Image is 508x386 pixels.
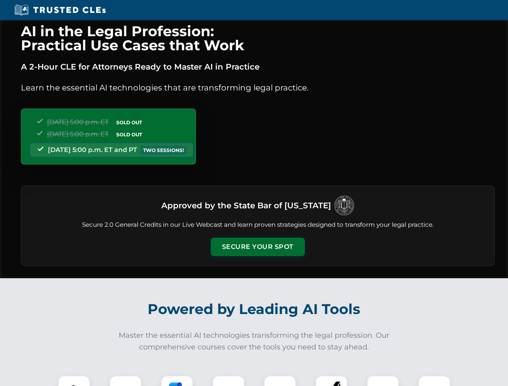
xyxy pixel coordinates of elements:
img: Trusted CLEs [12,4,108,16]
p: Secure 2.0 General Credits in our Live Webcast and learn proven strategies designed to transform ... [31,220,485,230]
p: Learn the essential AI technologies that are transforming legal practice. [21,81,495,94]
p: Master the essential AI technologies transforming the legal profession. Our comprehensive courses... [113,330,395,353]
span: [DATE] 5:00 p.m. ET [47,118,109,126]
span: SOLD OUT [113,130,145,139]
span: SOLD OUT [113,118,145,127]
span: [DATE] 5:00 p.m. ET [47,130,109,138]
img: Logo [334,195,354,216]
p: A 2-Hour CLE for Attorneys Ready to Master AI in Practice [21,60,495,73]
button: Secure Your Spot [211,238,305,256]
h1: AI in the Legal Profession: Practical Use Cases that Work [21,24,495,52]
h3: Approved by the State Bar of [US_STATE] [161,198,331,213]
h2: Powered by Leading AI Tools [31,295,477,323]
